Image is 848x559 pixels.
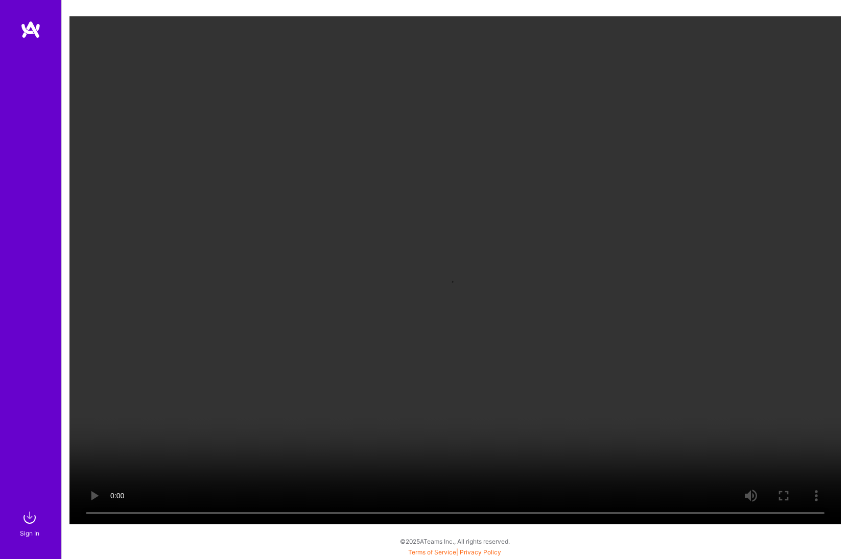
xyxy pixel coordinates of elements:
[460,548,501,556] a: Privacy Policy
[20,20,41,39] img: logo
[20,528,39,539] div: Sign In
[69,16,841,524] video: Your browser does not support the video tag.
[19,507,40,528] img: sign in
[408,548,456,556] a: Terms of Service
[408,548,501,556] span: |
[61,528,848,554] div: © 2025 ATeams Inc., All rights reserved.
[21,507,40,539] a: sign inSign In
